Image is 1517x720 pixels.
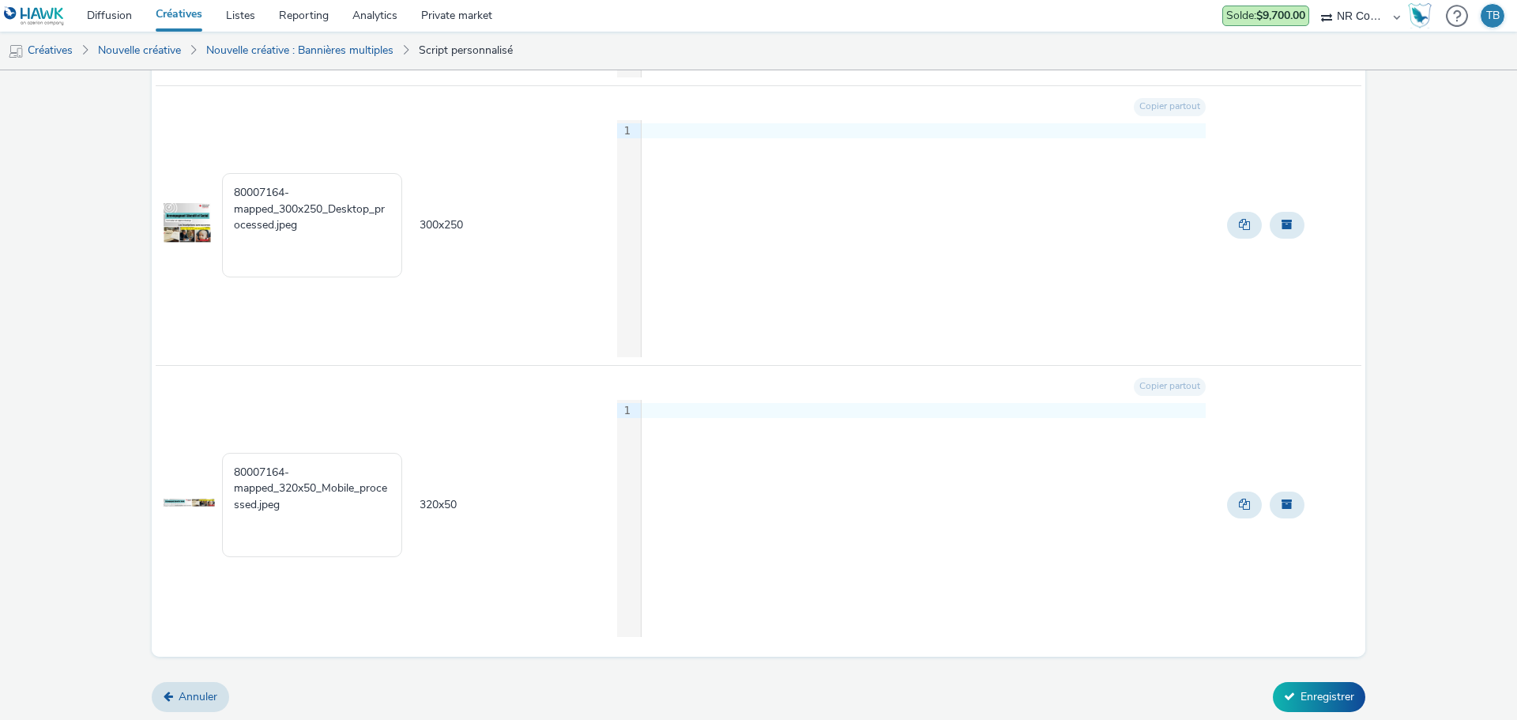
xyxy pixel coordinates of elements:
button: Copier partout [1134,98,1206,116]
textarea: 80007164-mapped_320x50_Mobile_processed.jpeg [222,453,402,557]
span: 300 x 250 [420,217,463,232]
div: Archiver [1266,208,1308,243]
img: Preview [164,483,215,522]
strong: $9,700.00 [1256,8,1305,23]
a: Annuler [152,682,229,712]
img: Preview [164,203,211,243]
div: TB [1486,4,1500,28]
textarea: 80007164-mapped_300x250_Desktop_processed.jpeg [222,173,402,277]
a: Script personnalisé [411,32,521,70]
div: Dupliquer [1223,208,1266,243]
div: 1 [617,403,633,419]
img: Hawk Academy [1408,3,1432,28]
div: Dupliquer [1223,488,1266,522]
div: 1 [617,123,633,139]
img: undefined Logo [4,6,65,26]
a: Hawk Academy [1408,3,1438,28]
span: Solde : [1226,8,1305,23]
span: 320 x 50 [420,497,457,512]
div: Les dépenses d'aujourd'hui ne sont pas encore prises en compte dans le solde [1222,6,1309,26]
button: Enregistrer [1273,682,1365,712]
a: Nouvelle créative : Bannières multiples [198,32,401,70]
a: Nouvelle créative [90,32,189,70]
button: Copier partout [1134,378,1206,396]
img: mobile [8,43,24,59]
div: Archiver [1266,488,1308,522]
